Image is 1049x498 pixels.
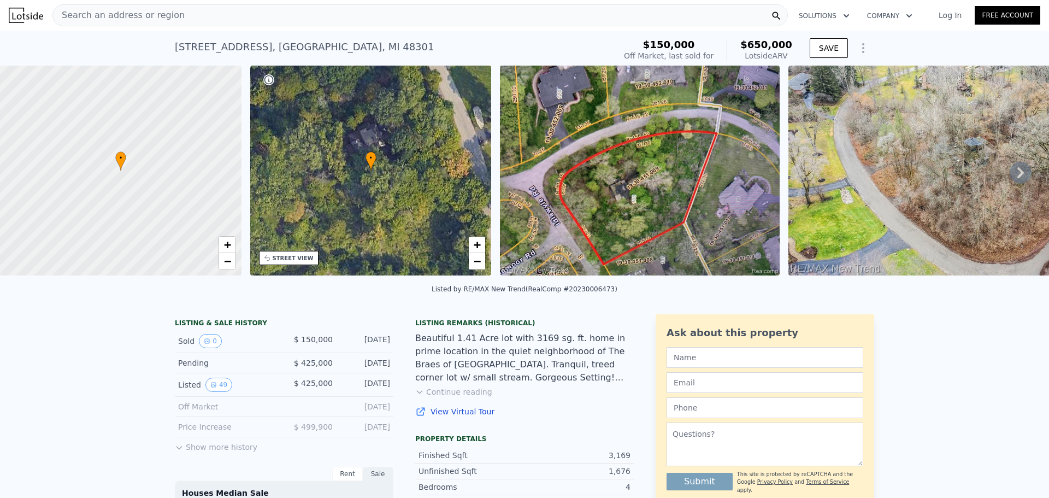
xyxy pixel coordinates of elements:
a: Log In [926,10,975,21]
a: Zoom out [469,253,485,269]
div: Rent [332,467,363,481]
div: Property details [415,435,634,443]
input: Email [667,372,863,393]
div: • [366,151,376,171]
a: Privacy Policy [757,479,793,485]
div: Finished Sqft [419,450,524,461]
div: [DATE] [341,334,390,348]
span: • [115,153,126,163]
button: Submit [667,473,733,490]
div: This site is protected by reCAPTCHA and the Google and apply. [737,471,863,494]
div: Off Market [178,401,275,412]
input: Name [667,347,863,368]
span: Search an address or region [53,9,185,22]
div: LISTING & SALE HISTORY [175,319,393,330]
div: [DATE] [341,358,390,368]
div: [DATE] [341,421,390,432]
div: 3,169 [524,450,630,461]
div: Sold [178,334,275,348]
button: Continue reading [415,386,492,397]
span: $ 425,000 [294,379,333,388]
span: $ 499,900 [294,423,333,431]
a: Free Account [975,6,1040,25]
img: Sale: 139637500 Parcel: 58642754 [500,66,780,276]
div: [DATE] [341,378,390,392]
div: 4 [524,482,630,493]
a: View Virtual Tour [415,406,634,417]
div: • [115,151,126,171]
span: • [366,153,376,163]
div: Pending [178,358,275,368]
span: + [474,238,481,251]
span: + [223,238,231,251]
button: Company [858,6,921,26]
div: Unfinished Sqft [419,466,524,477]
span: $650,000 [740,39,792,50]
a: Zoom in [469,237,485,253]
div: [STREET_ADDRESS] , [GEOGRAPHIC_DATA] , MI 48301 [175,39,434,55]
button: Show more history [175,437,257,453]
span: − [223,254,231,268]
div: Lotside ARV [740,50,792,61]
div: Beautiful 1.41 Acre lot with 3169 sg. ft. home in prime location in the quiet neighborhood of The... [415,332,634,384]
div: Sale [363,467,393,481]
img: Lotside [9,8,43,23]
div: 1,676 [524,466,630,477]
div: Bedrooms [419,482,524,493]
span: $150,000 [643,39,695,50]
div: Listed by RE/MAX New Trend (RealComp #20230006473) [432,285,617,293]
span: − [474,254,481,268]
span: $ 150,000 [294,335,333,344]
button: Show Options [852,37,874,59]
div: Off Market, last sold for [624,50,714,61]
a: Zoom out [219,253,235,269]
div: STREET VIEW [273,254,314,262]
div: Price Increase [178,421,275,432]
div: Ask about this property [667,325,863,341]
span: $ 425,000 [294,359,333,367]
a: Terms of Service [806,479,849,485]
button: Solutions [790,6,858,26]
button: SAVE [810,38,848,58]
button: View historical data [199,334,222,348]
div: Listed [178,378,275,392]
button: View historical data [205,378,232,392]
div: [DATE] [341,401,390,412]
a: Zoom in [219,237,235,253]
input: Phone [667,397,863,418]
div: Listing Remarks (Historical) [415,319,634,327]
